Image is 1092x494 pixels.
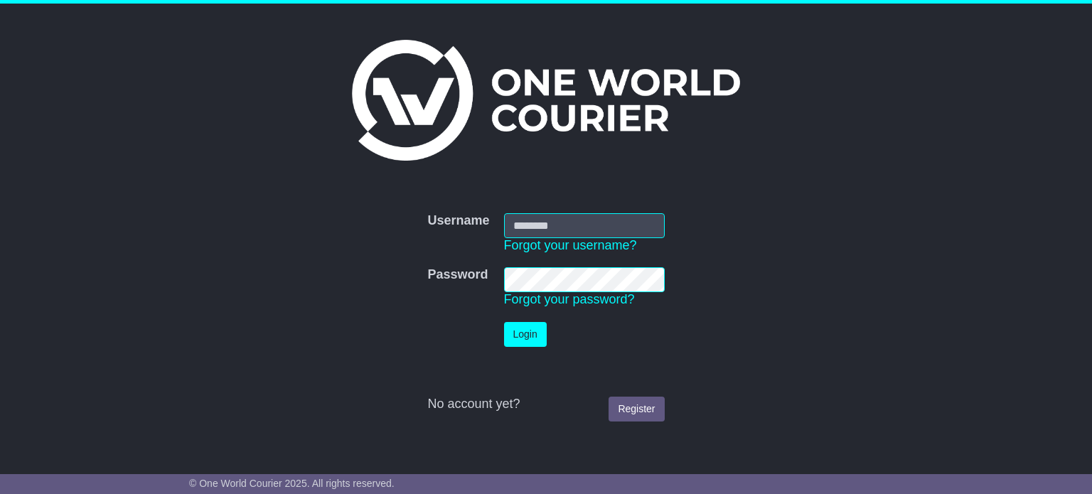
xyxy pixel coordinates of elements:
[352,40,740,161] img: One World
[427,397,664,412] div: No account yet?
[504,238,637,252] a: Forgot your username?
[504,322,547,347] button: Login
[609,397,664,421] a: Register
[189,478,395,489] span: © One World Courier 2025. All rights reserved.
[427,267,488,283] label: Password
[427,213,489,229] label: Username
[504,292,635,306] a: Forgot your password?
